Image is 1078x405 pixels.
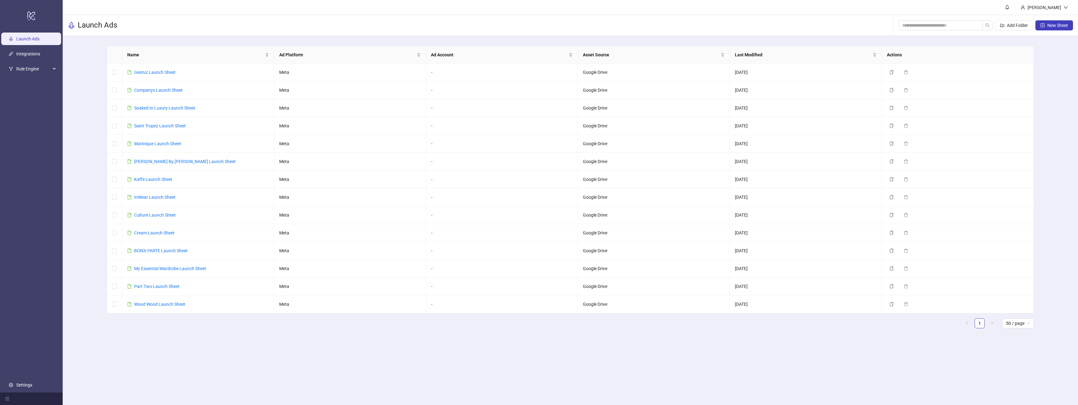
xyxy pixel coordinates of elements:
[578,224,730,242] td: Google Drive
[134,230,175,235] a: Cream Launch Sheet
[578,188,730,206] td: Google Drive
[904,141,908,146] span: delete
[134,195,175,200] a: InWear Launch Sheet
[1025,4,1064,11] div: [PERSON_NAME]
[904,231,908,235] span: delete
[578,278,730,295] td: Google Drive
[426,224,578,242] td: -
[578,46,730,64] th: Asset Source
[134,70,175,75] a: Gestuz Launch Sheet
[16,382,32,387] a: Settings
[134,177,172,182] a: Kaffe Launch Sheet
[16,36,39,41] a: Launch Ads
[975,319,984,328] a: 1
[1006,319,1030,328] span: 50 / page
[127,70,132,74] span: file
[426,278,578,295] td: -
[730,295,882,313] td: [DATE]
[274,278,426,295] td: Meta
[730,260,882,278] td: [DATE]
[274,99,426,117] td: Meta
[904,284,908,289] span: delete
[127,159,132,164] span: file
[730,171,882,188] td: [DATE]
[730,99,882,117] td: [DATE]
[578,135,730,153] td: Google Drive
[730,81,882,99] td: [DATE]
[987,318,997,328] li: Next Page
[578,260,730,278] td: Google Drive
[274,153,426,171] td: Meta
[904,266,908,271] span: delete
[274,117,426,135] td: Meta
[127,177,132,182] span: file
[274,81,426,99] td: Meta
[904,106,908,110] span: delete
[134,248,188,253] a: BON'A PARTE Launch Sheet
[730,64,882,81] td: [DATE]
[274,206,426,224] td: Meta
[274,135,426,153] td: Meta
[431,51,568,58] span: Ad Account
[904,177,908,182] span: delete
[583,51,720,58] span: Asset Source
[426,153,578,171] td: -
[962,318,972,328] button: left
[578,171,730,188] td: Google Drive
[127,141,132,146] span: file
[9,67,13,71] span: fork
[730,224,882,242] td: [DATE]
[1005,5,1009,9] span: bell
[426,295,578,313] td: -
[127,51,264,58] span: Name
[134,284,180,289] a: Part Two Launch Sheet
[68,22,75,29] span: rocket
[578,206,730,224] td: Google Drive
[904,70,908,74] span: delete
[882,46,1034,64] th: Actions
[78,20,117,30] h3: Launch Ads
[274,242,426,260] td: Meta
[426,46,578,64] th: Ad Account
[889,159,894,164] span: copy
[134,123,186,128] a: Saint Tropez Launch Sheet
[274,64,426,81] td: Meta
[1021,5,1025,10] span: user
[1000,23,1004,28] span: folder-add
[889,249,894,253] span: copy
[578,153,730,171] td: Google Drive
[127,195,132,199] span: file
[985,23,990,28] span: search
[426,188,578,206] td: -
[127,231,132,235] span: file
[965,321,969,325] span: left
[127,302,132,306] span: file
[426,206,578,224] td: -
[426,135,578,153] td: -
[904,213,908,217] span: delete
[889,284,894,289] span: copy
[1064,5,1068,10] span: down
[962,318,972,328] li: Previous Page
[889,177,894,182] span: copy
[134,302,185,307] a: Wood Wood Launch Sheet
[990,321,994,325] span: right
[134,88,183,93] a: Companys Launch Sheet
[578,242,730,260] td: Google Drive
[1040,23,1045,28] span: plus-square
[730,153,882,171] td: [DATE]
[995,20,1033,30] button: Add Folder
[904,249,908,253] span: delete
[987,318,997,328] button: right
[127,88,132,92] span: file
[578,99,730,117] td: Google Drive
[904,302,908,306] span: delete
[889,266,894,271] span: copy
[730,188,882,206] td: [DATE]
[889,124,894,128] span: copy
[975,318,985,328] li: 1
[134,105,195,110] a: Soaked In Luxury Launch Sheet
[904,159,908,164] span: delete
[274,295,426,313] td: Meta
[426,81,578,99] td: -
